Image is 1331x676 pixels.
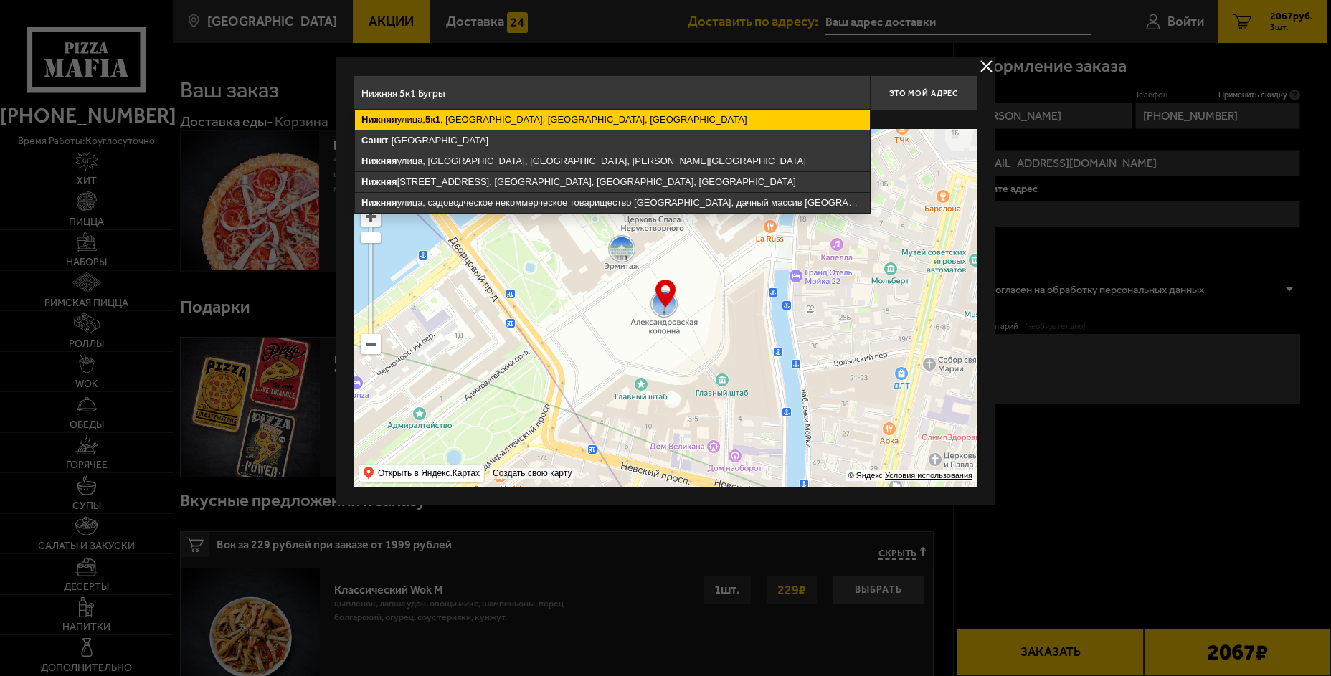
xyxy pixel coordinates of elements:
[977,57,995,75] button: delivery type
[361,156,397,166] ymaps: Нижняя
[361,135,389,146] ymaps: Санкт
[490,468,574,479] a: Создать свою карту
[378,465,480,482] ymaps: Открыть в Яндекс.Картах
[359,465,484,482] ymaps: Открыть в Яндекс.Картах
[870,75,977,111] button: Это мой адрес
[355,193,870,213] ymaps: улица, садоводческое некоммерческое товарищество [GEOGRAPHIC_DATA], дачный массив [GEOGRAPHIC_DAT...
[355,172,870,192] ymaps: [STREET_ADDRESS], [GEOGRAPHIC_DATA], [GEOGRAPHIC_DATA], [GEOGRAPHIC_DATA]
[354,115,556,126] p: Укажите дом на карте или в поле ввода
[361,197,397,208] ymaps: Нижняя
[885,471,972,480] a: Условия использования
[355,151,870,171] ymaps: улица, [GEOGRAPHIC_DATA], [GEOGRAPHIC_DATA], [PERSON_NAME][GEOGRAPHIC_DATA]
[354,75,870,111] input: Введите адрес доставки
[355,110,870,130] ymaps: улица, , [GEOGRAPHIC_DATA], [GEOGRAPHIC_DATA], [GEOGRAPHIC_DATA]
[848,471,883,480] ymaps: © Яндекс
[355,130,870,151] ymaps: -[GEOGRAPHIC_DATA]
[425,114,440,125] ymaps: 5к1
[361,114,397,125] ymaps: Нижняя
[361,176,397,187] ymaps: Нижняя
[889,89,958,98] span: Это мой адрес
